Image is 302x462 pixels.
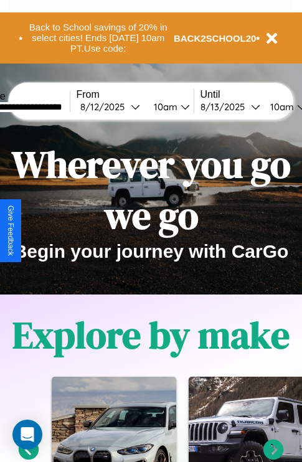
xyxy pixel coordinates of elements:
div: 8 / 13 / 2025 [201,101,251,113]
button: Back to School savings of 20% in select cities! Ends [DATE] 10am PT.Use code: [23,19,174,57]
button: 10am [144,100,194,113]
h1: Explore by make [12,309,290,361]
div: 10am [264,101,297,113]
button: 8/12/2025 [77,100,144,113]
div: Give Feedback [6,205,15,256]
div: 10am [148,101,181,113]
b: BACK2SCHOOL20 [174,33,257,44]
div: Open Intercom Messenger [12,420,42,450]
div: 8 / 12 / 2025 [80,101,131,113]
label: From [77,89,194,100]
